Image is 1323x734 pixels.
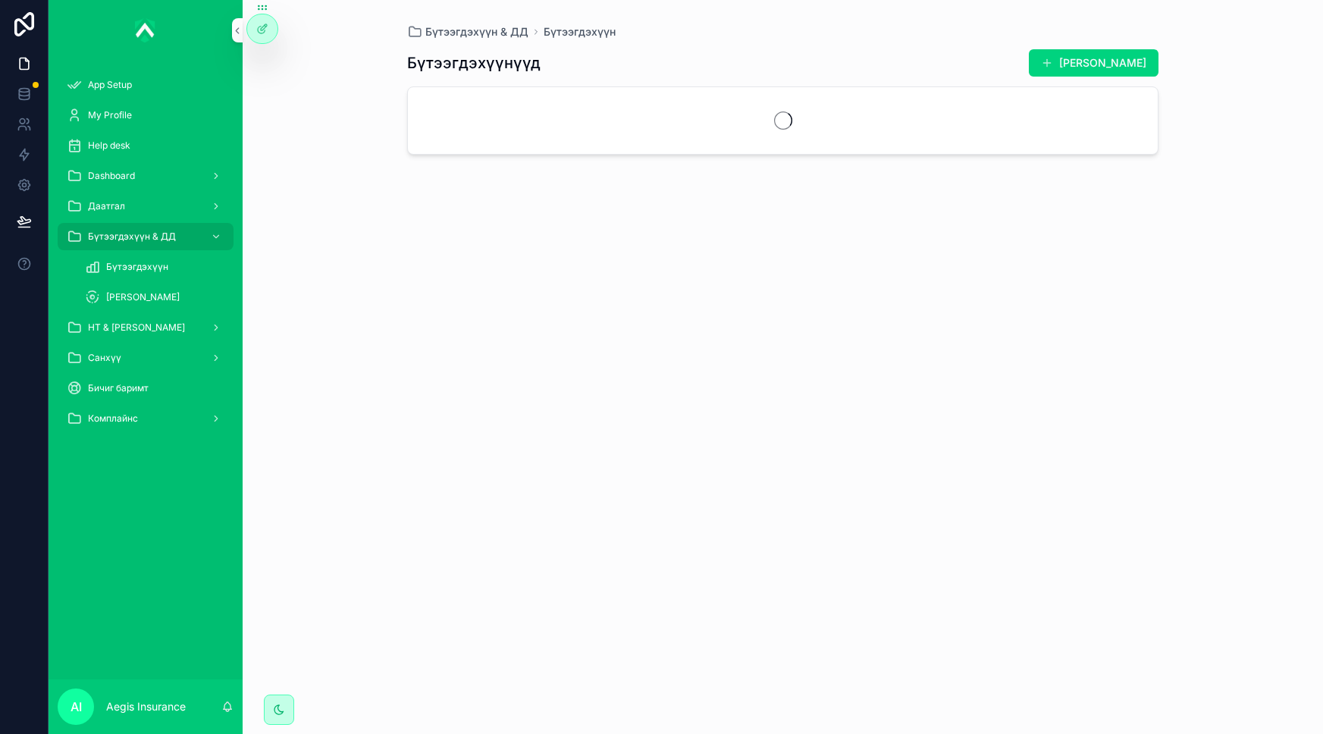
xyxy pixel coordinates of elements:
[88,200,125,212] span: Даатгал
[1029,49,1158,77] button: [PERSON_NAME]
[58,102,234,129] a: My Profile
[544,24,616,39] a: Бүтээгдэхүүн
[58,223,234,250] a: Бүтээгдэхүүн & ДД
[106,291,180,303] span: [PERSON_NAME]
[88,231,176,243] span: Бүтээгдэхүүн & ДД
[76,253,234,281] a: Бүтээгдэхүүн
[88,109,132,121] span: My Profile
[58,132,234,159] a: Help desk
[106,261,168,273] span: Бүтээгдэхүүн
[58,375,234,402] a: Бичиг баримт
[88,140,130,152] span: Help desk
[88,322,185,334] span: НТ & [PERSON_NAME]
[76,284,234,311] a: [PERSON_NAME]
[58,405,234,432] a: Комплайнс
[58,344,234,372] a: Санхүү
[106,699,186,714] p: Aegis Insurance
[58,162,234,190] a: Dashboard
[88,79,132,91] span: App Setup
[135,18,156,42] img: App logo
[407,52,541,74] h1: Бүтээгдэхүүнүүд
[88,170,135,182] span: Dashboard
[88,412,138,425] span: Комплайнс
[58,314,234,341] a: НТ & [PERSON_NAME]
[88,352,121,364] span: Санхүү
[49,61,243,452] div: scrollable content
[58,193,234,220] a: Даатгал
[88,382,149,394] span: Бичиг баримт
[407,24,528,39] a: Бүтээгдэхүүн & ДД
[71,698,82,716] span: AI
[58,71,234,99] a: App Setup
[425,24,528,39] span: Бүтээгдэхүүн & ДД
